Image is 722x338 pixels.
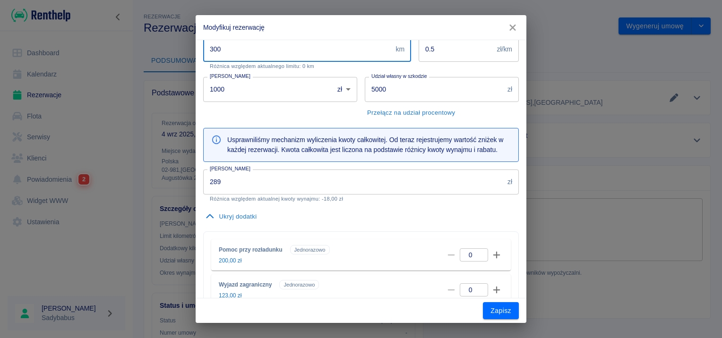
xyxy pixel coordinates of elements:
[280,280,318,290] span: Jednorazowo
[196,15,526,40] h2: Modyfikuj rezerwację
[291,245,329,255] span: Jednorazowo
[331,77,357,102] div: zł
[371,73,427,80] label: Udział własny w szkodzie
[507,177,512,187] p: zł
[507,84,512,94] p: zł
[483,302,519,320] button: Zapisz
[219,280,272,289] p: Wyjazd zagraniczny
[210,196,512,202] p: Różnica względem aktualnej kwoty wynajmu: -18,00 zł
[219,245,283,254] p: Pomoc przy rozładunku
[210,63,404,69] p: Różnica względem aktualnego limitu: 0 km
[219,291,241,300] p: 123,00 zł
[497,44,512,54] p: zł/km
[219,256,241,265] p: 200,00 zł
[365,106,457,120] button: Przełącz na udział procentowy
[210,165,250,172] label: [PERSON_NAME]
[203,210,259,224] button: Ukryj dodatki
[395,44,404,54] p: km
[227,135,511,155] p: Usprawniliśmy mechanizm wyliczenia kwoty całkowitej. Od teraz rejestrujemy wartość zniżek w każde...
[210,73,250,80] label: [PERSON_NAME]
[203,169,504,194] input: Koszt całkowity rezerwacji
